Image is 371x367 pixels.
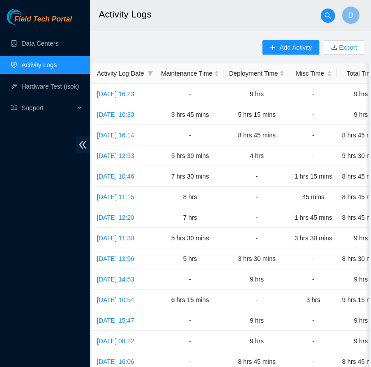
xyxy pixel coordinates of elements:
[97,214,134,221] a: [DATE] 12:20
[224,269,289,290] td: 9 hrs
[156,331,224,351] td: -
[224,187,289,207] td: -
[348,10,354,21] span: D
[224,84,289,104] td: 9 hrs
[156,228,224,248] td: 5 hrs 30 mins
[289,248,337,269] td: -
[156,269,224,290] td: -
[289,125,337,145] td: -
[148,71,153,76] span: filter
[331,44,337,51] span: download
[224,331,289,351] td: 9 hrs
[97,255,134,262] a: [DATE] 13:56
[156,166,224,187] td: 7 hrs 30 mins
[156,290,224,310] td: 6 hrs 15 mins
[11,105,17,111] span: read
[289,290,337,310] td: 3 hrs
[224,228,289,248] td: -
[7,9,45,25] img: Akamai Technologies
[224,310,289,331] td: 9 hrs
[224,166,289,187] td: -
[97,296,134,303] a: [DATE] 10:54
[224,248,289,269] td: 3 hrs 30 mins
[262,40,319,55] button: plusAdd Activity
[97,152,134,159] a: [DATE] 12:53
[289,84,337,104] td: -
[156,84,224,104] td: -
[224,207,289,228] td: -
[97,235,134,242] a: [DATE] 11:30
[224,145,289,166] td: 4 hrs
[289,310,337,331] td: -
[97,193,134,201] a: [DATE] 11:15
[97,111,134,118] a: [DATE] 10:30
[270,44,276,51] span: plus
[22,40,58,47] a: Data Centers
[289,166,337,187] td: 1 hrs 15 mins
[289,187,337,207] td: 45 mins
[7,16,72,28] a: Akamai TechnologiesField Tech Portal
[97,173,134,180] a: [DATE] 10:46
[22,83,79,90] a: Hardware Test (isok)
[289,331,337,351] td: -
[289,104,337,125] td: -
[156,187,224,207] td: 8 hrs
[156,104,224,125] td: 3 hrs 45 mins
[342,6,360,24] button: D
[224,290,289,310] td: -
[289,145,337,166] td: -
[97,132,134,139] a: [DATE] 16:14
[156,248,224,269] td: 5 hrs
[289,228,337,248] td: 3 hrs 30 mins
[289,207,337,228] td: 1 hrs 45 mins
[224,104,289,125] td: 5 hrs 15 mins
[337,44,357,51] a: Export
[156,125,224,145] td: -
[97,90,134,98] a: [DATE] 16:23
[76,137,90,153] span: double-left
[97,317,134,324] a: [DATE] 15:47
[321,9,335,23] button: search
[14,15,72,24] span: Field Tech Portal
[321,12,335,19] span: search
[146,67,155,80] span: filter
[22,99,74,117] span: Support
[156,310,224,331] td: -
[97,337,134,345] a: [DATE] 08:22
[224,125,289,145] td: 8 hrs 45 mins
[97,358,134,365] a: [DATE] 16:06
[22,61,57,68] a: Activity Logs
[324,40,364,55] button: downloadExport
[156,145,224,166] td: 5 hrs 30 mins
[97,276,134,283] a: [DATE] 14:53
[97,68,144,78] span: Activity Log Date
[279,43,312,52] span: Add Activity
[156,207,224,228] td: 7 hrs
[289,269,337,290] td: -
